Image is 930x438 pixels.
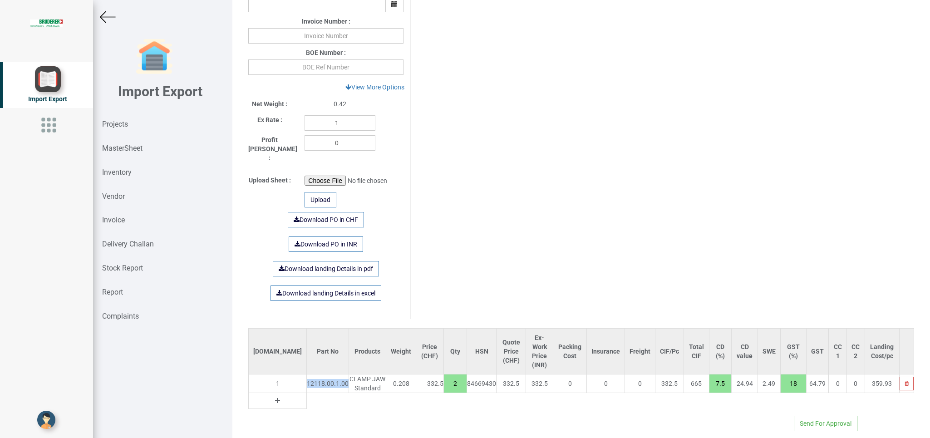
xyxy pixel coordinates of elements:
th: Price (CHF) [416,329,443,374]
label: Profit [PERSON_NAME] : [248,135,291,162]
span: 0.42 [334,100,346,108]
th: Quote Price (CHF) [497,329,526,374]
td: 24.94 [732,374,758,393]
th: CD (%) [709,329,732,374]
strong: Projects [102,120,128,128]
strong: Inventory [102,168,132,177]
strong: Delivery Challan [102,240,154,248]
div: CLAMP JAW Standard [349,374,386,393]
td: 0.208 [386,374,416,393]
label: Net Weight : [252,99,287,108]
td: 332.5 [416,374,443,393]
th: HSN [467,329,497,374]
div: 12118.00.1.00 [307,379,349,388]
img: garage-closed.png [136,39,172,75]
strong: Vendor [102,192,125,201]
th: Insurance [587,329,625,374]
th: CC 1 [829,329,847,374]
th: Qty [443,329,467,374]
div: Upload [305,192,336,207]
strong: Complaints [102,312,139,320]
label: Ex Rate : [257,115,282,124]
td: 1 [249,374,307,393]
th: Landing Cost/pc [865,329,899,374]
label: Upload Sheet : [249,176,291,185]
div: Products [354,347,381,356]
th: CD value [732,329,758,374]
div: Part No [311,347,344,356]
th: Packing Cost [553,329,587,374]
a: Download PO in INR [289,236,363,252]
label: BOE Number : [306,48,346,57]
th: CC 2 [846,329,865,374]
th: GST (%) [780,329,806,374]
a: Download landing Details in excel [271,285,381,301]
td: 359.93 [865,374,899,393]
span: Import Export [28,95,67,103]
th: CIF/Pc [655,329,684,374]
th: GST [807,329,829,374]
td: 0 [625,374,655,393]
a: View More Options [340,79,410,95]
label: Invoice Number : [302,17,350,26]
input: Invoice Number [248,28,403,44]
a: Download landing Details in pdf [273,261,379,276]
td: 665 [684,374,709,393]
input: BOE Ref Number [248,59,403,75]
th: Ex-Work Price (INR) [526,329,553,374]
b: Import Export [118,84,202,99]
th: Weight [386,329,416,374]
td: 332.5 [655,374,684,393]
button: Send For Approval [794,416,857,431]
a: Download PO in CHF [288,212,364,227]
strong: MasterSheet [102,144,143,153]
td: 0 [846,374,865,393]
td: 332.5 [497,374,526,393]
th: [DOMAIN_NAME] [249,329,307,374]
td: 0 [829,374,847,393]
td: 2.49 [758,374,780,393]
td: 332.5 [526,374,553,393]
strong: Stock Report [102,264,143,272]
td: 0 [553,374,587,393]
td: 0 [587,374,625,393]
th: Total CIF [684,329,709,374]
strong: Invoice [102,216,125,224]
strong: Report [102,288,123,296]
th: SWE [758,329,780,374]
th: Freight [625,329,655,374]
td: 84669430 [467,374,497,393]
td: 64.79 [807,374,829,393]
